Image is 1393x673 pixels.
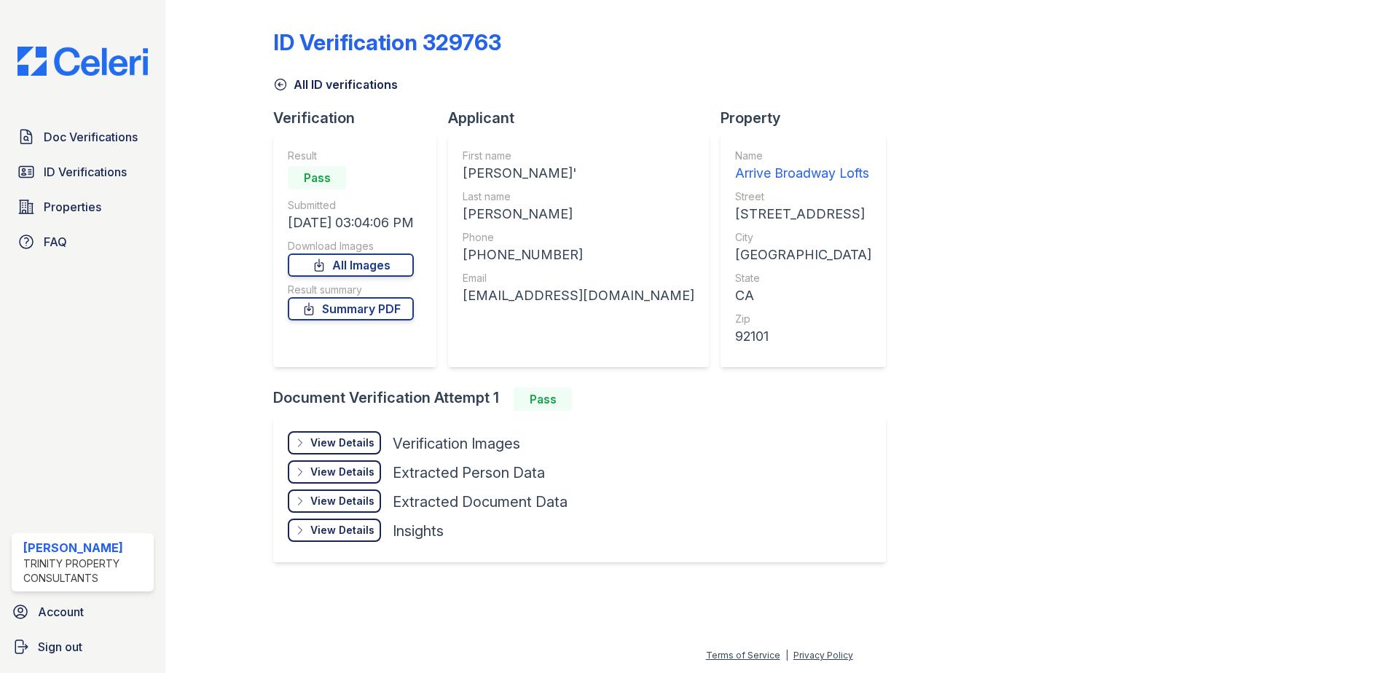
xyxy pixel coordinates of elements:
div: [EMAIL_ADDRESS][DOMAIN_NAME] [463,286,694,306]
div: Applicant [448,108,721,128]
span: ID Verifications [44,163,127,181]
div: [PERSON_NAME] [23,539,148,556]
div: CA [735,286,871,306]
div: ID Verification 329763 [273,29,501,55]
a: Privacy Policy [793,650,853,661]
div: Verification [273,108,448,128]
div: Extracted Document Data [393,492,568,512]
div: | [785,650,788,661]
div: View Details [310,523,374,538]
div: View Details [310,494,374,508]
a: Doc Verifications [12,122,154,151]
a: All ID verifications [273,76,398,93]
a: Properties [12,192,154,221]
div: Email [463,271,694,286]
a: Name Arrive Broadway Lofts [735,149,871,184]
div: Pass [288,166,346,189]
span: Sign out [38,638,82,656]
div: Pass [514,387,572,411]
div: [PERSON_NAME] [463,204,694,224]
a: Summary PDF [288,297,414,320]
div: [PHONE_NUMBER] [463,245,694,265]
div: Arrive Broadway Lofts [735,163,871,184]
span: Doc Verifications [44,128,138,146]
span: FAQ [44,233,67,251]
div: [GEOGRAPHIC_DATA] [735,245,871,265]
div: Zip [735,312,871,326]
div: First name [463,149,694,163]
a: All Images [288,253,414,277]
div: Result [288,149,414,163]
div: [DATE] 03:04:06 PM [288,213,414,233]
div: Document Verification Attempt 1 [273,387,898,411]
div: Insights [393,521,444,541]
div: View Details [310,465,374,479]
div: Street [735,189,871,204]
div: Trinity Property Consultants [23,556,148,586]
div: Submitted [288,198,414,213]
div: Download Images [288,239,414,253]
div: [PERSON_NAME]' [463,163,694,184]
div: Extracted Person Data [393,463,545,483]
div: Result summary [288,283,414,297]
div: City [735,230,871,245]
div: View Details [310,436,374,450]
span: Properties [44,198,101,216]
div: 92101 [735,326,871,347]
a: Sign out [6,632,160,661]
div: Phone [463,230,694,245]
div: Property [721,108,898,128]
div: State [735,271,871,286]
a: Terms of Service [706,650,780,661]
div: Verification Images [393,433,520,454]
div: Name [735,149,871,163]
img: CE_Logo_Blue-a8612792a0a2168367f1c8372b55b34899dd931a85d93a1a3d3e32e68fde9ad4.png [6,47,160,76]
div: [STREET_ADDRESS] [735,204,871,224]
div: Last name [463,189,694,204]
a: Account [6,597,160,626]
span: Account [38,603,84,621]
a: ID Verifications [12,157,154,186]
a: FAQ [12,227,154,256]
